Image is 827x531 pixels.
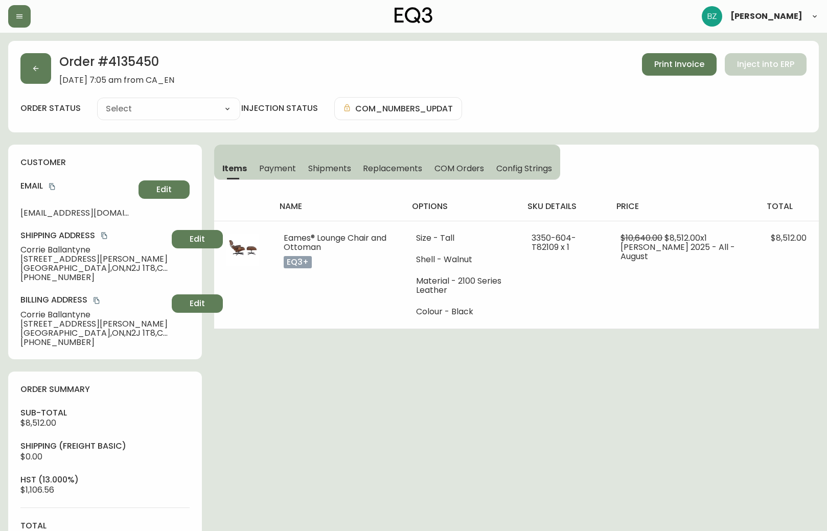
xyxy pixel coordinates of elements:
img: fe6fc709-0008-4947-9f26-b678eb98db96Optional[eames-lounge-chair-ottoman-standard-walnut-truffle].jpg [226,234,259,266]
h4: Email [20,180,134,192]
li: Material - 2100 Series Leather [416,276,507,295]
span: Edit [156,184,172,195]
button: Edit [172,230,223,248]
h4: Billing Address [20,294,168,306]
li: Shell - Walnut [416,255,507,264]
span: 3350-604-T82109 x 1 [532,232,576,253]
button: copy [99,230,109,241]
span: Corrie Ballantyne [20,310,168,319]
button: Edit [172,294,223,313]
span: [GEOGRAPHIC_DATA] , ON , N2J 1T8 , CA [20,329,168,338]
span: Config Strings [496,163,552,174]
h4: name [280,201,396,212]
h4: hst (13.000%) [20,474,190,486]
button: copy [47,181,57,192]
label: order status [20,103,81,114]
span: [PERSON_NAME] [730,12,802,20]
h4: Shipping ( Freight Basic ) [20,441,190,452]
span: [PHONE_NUMBER] [20,273,168,282]
button: Print Invoice [642,53,717,76]
span: $8,512.00 x 1 [664,232,707,244]
span: Eames® Lounge Chair and Ottoman [284,232,386,253]
li: Size - Tall [416,234,507,243]
span: [GEOGRAPHIC_DATA] , ON , N2J 1T8 , CA [20,264,168,273]
h4: price [616,201,750,212]
span: [PHONE_NUMBER] [20,338,168,347]
h4: customer [20,157,190,168]
span: [PERSON_NAME] 2025 - All - August [621,241,735,262]
img: logo [395,7,432,24]
h4: injection status [241,103,318,114]
h4: order summary [20,384,190,395]
span: Payment [259,163,296,174]
span: Edit [190,298,205,309]
h4: options [412,201,511,212]
h2: Order # 4135450 [59,53,174,76]
h4: Shipping Address [20,230,168,241]
span: [STREET_ADDRESS][PERSON_NAME] [20,255,168,264]
span: Edit [190,234,205,245]
button: Edit [139,180,190,199]
span: $8,512.00 [771,232,807,244]
p: eq3+ [284,256,312,268]
span: Print Invoice [654,59,704,70]
span: COM Orders [434,163,485,174]
span: [EMAIL_ADDRESS][DOMAIN_NAME] [20,209,134,218]
span: Corrie Ballantyne [20,245,168,255]
h4: total [767,201,811,212]
span: $0.00 [20,451,42,463]
span: [DATE] 7:05 am from CA_EN [59,76,174,85]
span: Items [222,163,247,174]
button: copy [91,295,102,306]
span: Shipments [308,163,351,174]
h4: sub-total [20,407,190,419]
img: 603957c962080f772e6770b96f84fb5c [702,6,722,27]
span: [STREET_ADDRESS][PERSON_NAME] [20,319,168,329]
span: $10,640.00 [621,232,662,244]
h4: sku details [527,201,600,212]
span: Replacements [363,163,422,174]
span: $8,512.00 [20,417,56,429]
li: Colour - Black [416,307,507,316]
span: $1,106.56 [20,484,54,496]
